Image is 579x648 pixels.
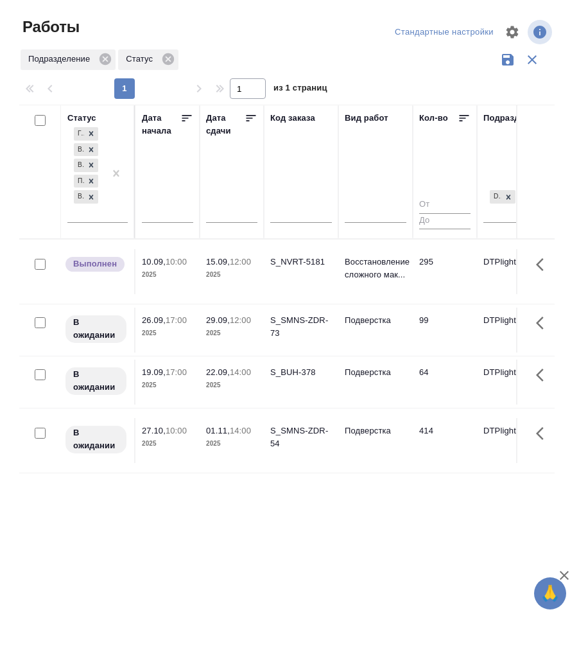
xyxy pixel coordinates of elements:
p: В ожидании [73,368,119,394]
p: В ожидании [73,426,119,452]
div: В ожидании [74,159,84,172]
p: 15.09, [206,257,230,267]
span: из 1 страниц [273,80,327,99]
p: 2025 [142,327,193,340]
div: DTPlight [488,189,517,205]
div: Исполнитель завершил работу [64,256,128,273]
p: Подверстка [345,425,406,437]
div: Дата начала [142,112,180,137]
p: 10:00 [166,426,187,435]
div: Исполнитель назначен, приступать к работе пока рано [64,425,128,455]
div: DTPlight [490,190,501,204]
p: 19.09, [142,367,166,377]
p: 2025 [206,327,257,340]
div: Вид работ [345,112,388,125]
div: Готов к работе, В работе, В ожидании, Подбор, Выполнен [73,157,99,173]
p: В ожидании [73,316,119,342]
div: Выполнен [74,190,84,204]
div: split button [392,22,497,42]
p: 01.11, [206,426,230,435]
p: 2025 [206,437,257,450]
input: От [419,197,471,213]
p: 17:00 [166,367,187,377]
td: DTPlight [477,418,551,463]
div: Готов к работе, В работе, В ожидании, Подбор, Выполнен [73,142,99,158]
p: 22.09, [206,367,230,377]
div: S_BUH-378 [270,366,332,379]
div: Исполнитель назначен, приступать к работе пока рано [64,366,128,396]
button: Здесь прячутся важные кнопки [528,360,559,390]
td: 64 [413,360,477,405]
td: 295 [413,249,477,294]
div: Статус [118,49,178,70]
div: Подбор [74,175,84,188]
div: Подразделение [483,112,549,125]
div: Код заказа [270,112,315,125]
button: Здесь прячутся важные кнопки [528,249,559,280]
button: Здесь прячутся важные кнопки [528,418,559,449]
div: Статус [67,112,96,125]
div: Готов к работе [74,127,84,141]
p: 2025 [142,437,193,450]
td: DTPlight [477,249,551,294]
div: Исполнитель назначен, приступать к работе пока рано [64,314,128,344]
div: Готов к работе, В работе, В ожидании, Подбор, Выполнен [73,126,99,142]
p: Подверстка [345,366,406,379]
p: 26.09, [142,315,166,325]
div: Подразделение [21,49,116,70]
p: Статус [126,53,157,66]
p: Подверстка [345,314,406,327]
div: Кол-во [419,112,448,125]
td: 414 [413,418,477,463]
p: 12:00 [230,257,251,267]
div: S_SMNS-ZDR-73 [270,314,332,340]
div: В работе [74,143,84,157]
p: 29.09, [206,315,230,325]
p: Выполнен [73,258,117,270]
button: 🙏 [534,577,566,609]
td: DTPlight [477,308,551,353]
p: 2025 [206,268,257,281]
p: 14:00 [230,426,251,435]
div: S_NVRT-5181 [270,256,332,268]
span: 🙏 [539,580,561,607]
input: До [419,213,471,229]
div: S_SMNS-ZDR-54 [270,425,332,450]
td: DTPlight [477,360,551,405]
p: Подразделение [28,53,94,66]
div: Готов к работе, В работе, В ожидании, Подбор, Выполнен [73,173,99,189]
p: 14:00 [230,367,251,377]
button: Здесь прячутся важные кнопки [528,308,559,338]
p: 12:00 [230,315,251,325]
p: 10:00 [166,257,187,267]
p: Восстановление сложного мак... [345,256,406,281]
div: Дата сдачи [206,112,245,137]
p: 10.09, [142,257,166,267]
p: 17:00 [166,315,187,325]
td: 99 [413,308,477,353]
p: 2025 [142,268,193,281]
span: Работы [19,17,80,37]
button: Сохранить фильтры [496,48,520,72]
button: Сбросить фильтры [520,48,544,72]
div: Готов к работе, В работе, В ожидании, Подбор, Выполнен [73,189,99,205]
p: 2025 [206,379,257,392]
p: 27.10, [142,426,166,435]
p: 2025 [142,379,193,392]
